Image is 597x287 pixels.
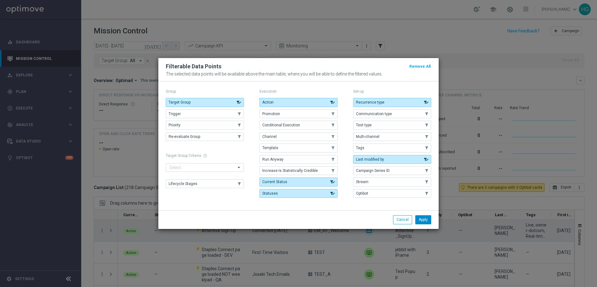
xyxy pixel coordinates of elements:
[409,63,431,70] button: Remove All
[393,215,412,224] button: Cancel
[169,123,180,127] span: Priority
[356,146,364,150] span: Tags
[166,132,244,141] button: Re-evaluate Group
[203,153,207,158] span: help_outline
[356,168,390,173] span: Campaign Series ID
[259,143,338,152] button: Template
[259,132,338,141] button: Channel
[356,191,368,196] span: Optibot
[353,89,431,94] p: Set-up
[356,134,379,139] span: Multi-channel
[353,132,431,141] button: Multi-channel
[353,98,431,107] button: Recurrence type
[262,157,284,162] span: Run Anyway
[262,146,278,150] span: Template
[166,89,244,94] p: Group
[169,182,197,186] span: Lifecycle Stages
[415,215,431,224] button: Apply
[262,100,274,105] span: Action
[169,100,190,105] span: Target Group
[169,112,181,116] span: Trigger
[262,112,280,116] span: Promotion
[353,143,431,152] button: Tags
[356,100,384,105] span: Recurrence type
[353,178,431,186] button: Stream
[259,109,338,118] button: Promotion
[166,179,244,188] button: Lifecycle Stages
[166,71,431,76] p: The selected data points will be available above the main table, where you will be able to define...
[353,189,431,198] button: Optibot
[356,112,392,116] span: Communication type
[262,180,287,184] span: Current Status
[262,134,277,139] span: Channel
[353,155,431,164] button: Last modified by
[353,121,431,129] button: Test type
[262,191,278,196] span: Statuses
[259,89,338,94] p: Execution
[353,109,431,118] button: Communication type
[353,166,431,175] button: Campaign Series ID
[262,123,300,127] span: Conditional Execution
[259,166,338,175] button: Increase Is Statistically Credible
[166,63,221,70] h2: Filterable Data Points
[259,189,338,198] button: Statuses
[166,121,244,129] button: Priority
[259,178,338,186] button: Current Status
[259,98,338,107] button: Action
[356,180,368,184] span: Stream
[169,134,200,139] span: Re-evaluate Group
[259,121,338,129] button: Conditional Execution
[356,123,372,127] span: Test type
[166,98,244,107] button: Target Group
[166,153,244,158] h1: Target Group Criteria
[166,109,244,118] button: Trigger
[259,155,338,164] button: Run Anyway
[262,168,318,173] span: Increase Is Statistically Credible
[356,157,384,162] span: Last modified by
